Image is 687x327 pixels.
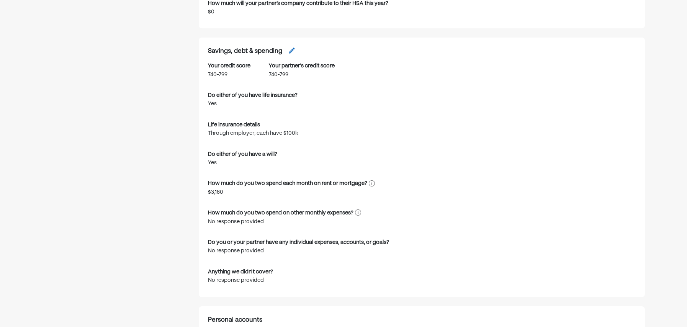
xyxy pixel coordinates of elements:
[208,100,298,108] div: Yes
[269,62,335,70] div: Your partner's credit score
[208,129,298,137] div: Through employer; each have $100k
[208,91,298,100] div: Do either of you have life insurance?
[208,121,260,129] div: Life insurance details
[208,47,282,57] h2: Savings, debt & spending
[208,276,273,284] div: No response provided
[208,316,262,325] h2: Personal accounts
[269,70,335,79] div: 740-799
[208,150,277,159] div: Do either of you have a will?
[208,8,361,16] div: $0
[208,217,361,226] div: No response provided
[208,70,250,79] div: 740-799
[208,159,277,167] div: Yes
[208,238,389,247] div: Do you or your partner have any individual expenses, accounts, or goals?
[208,209,353,217] div: How much do you two spend on other monthly expenses?
[208,188,361,196] div: $3,180
[208,247,361,255] div: No response provided
[208,268,273,276] div: Anything we didn't cover?
[208,179,367,188] div: How much do you two spend each month on rent or mortgage?
[208,62,250,70] div: Your credit score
